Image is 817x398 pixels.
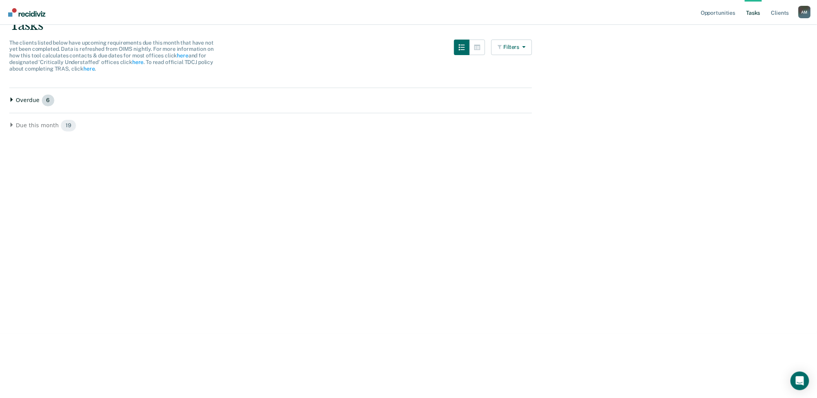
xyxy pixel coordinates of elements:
span: 6 [41,94,55,107]
div: Open Intercom Messenger [791,372,809,390]
div: Overdue 6 [9,94,532,107]
div: Tasks [9,17,808,33]
button: Filters [491,40,532,55]
a: here [132,59,143,65]
a: here [83,66,95,72]
span: The clients listed below have upcoming requirements due this month that have not yet been complet... [9,40,214,72]
span: 19 [60,119,76,132]
img: Recidiviz [8,8,45,17]
a: here [177,52,188,59]
div: A M [798,6,811,18]
button: Profile dropdown button [798,6,811,18]
div: Due this month 19 [9,119,532,132]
